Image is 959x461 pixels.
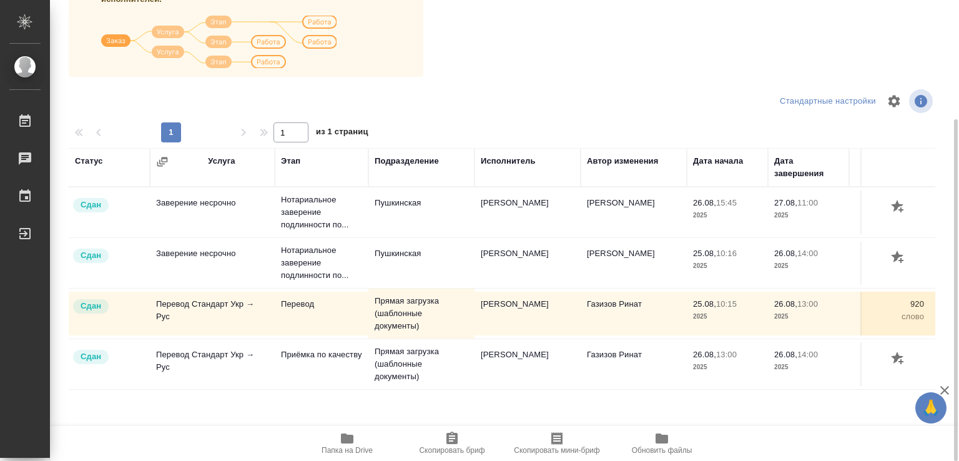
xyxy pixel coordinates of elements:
td: [PERSON_NAME] [475,191,581,234]
p: слово [855,361,924,374]
span: Обновить файлы [632,446,692,455]
button: Добавить оценку [888,349,909,370]
span: Посмотреть информацию [909,89,935,113]
p: 2025 [774,361,843,374]
p: слово [855,310,924,323]
p: 2025 [693,361,762,374]
td: [PERSON_NAME] [475,292,581,335]
td: [PERSON_NAME] [475,342,581,386]
p: Нотариальное заверение подлинности по... [281,244,362,282]
button: Добавить оценку [888,247,909,269]
p: 26.08, [693,350,716,359]
p: 2025 [693,310,762,323]
p: 13:00 [797,299,818,309]
div: Этап [281,155,300,167]
button: Скопировать мини-бриф [504,426,609,461]
p: 1 173 [855,349,924,361]
td: [PERSON_NAME] [475,241,581,285]
td: [PERSON_NAME] [581,241,687,285]
td: Прямая загрузка (шаблонные документы) [368,289,475,339]
div: Дата завершения [774,155,843,180]
button: 🙏 [915,392,947,424]
button: Сгруппировать [156,156,169,168]
span: Скопировать бриф [419,446,484,455]
p: 2025 [693,260,762,272]
td: Пушкинская [368,191,475,234]
p: 26.08, [774,350,797,359]
p: 2025 [774,310,843,323]
div: Исполнитель [481,155,536,167]
p: Сдан [81,300,101,312]
p: 26.08, [774,299,797,309]
span: Скопировать мини-бриф [514,446,599,455]
p: док. [855,260,924,272]
span: 🙏 [920,395,942,421]
p: док. [855,209,924,222]
button: Добавить оценку [888,197,909,218]
p: 2025 [693,209,762,222]
td: Перевод Стандарт Укр → Рус [150,292,275,335]
div: Статус [75,155,103,167]
td: Перевод Стандарт Укр → Рус [150,342,275,386]
p: 10:15 [716,299,737,309]
span: Папка на Drive [322,446,373,455]
p: Сдан [81,350,101,363]
p: 15:45 [716,198,737,207]
span: из 1 страниц [316,124,368,142]
button: Скопировать бриф [400,426,504,461]
button: Обновить файлы [609,426,714,461]
td: Газизов Ринат [581,342,687,386]
p: 2025 [774,260,843,272]
p: 5 [855,247,924,260]
td: [PERSON_NAME] [581,191,687,234]
p: 26.08, [774,249,797,258]
p: 1 [855,197,924,209]
p: 10:16 [716,249,737,258]
p: Приёмка по качеству [281,349,362,361]
td: Заверение несрочно [150,241,275,285]
p: Нотариальное заверение подлинности по... [281,194,362,231]
td: Пушкинская [368,241,475,285]
p: 25.08, [693,249,716,258]
p: 26.08, [693,198,716,207]
div: Дата начала [693,155,743,167]
div: Автор изменения [587,155,658,167]
p: 2025 [774,209,843,222]
div: split button [777,92,879,111]
td: Заверение несрочно [150,191,275,234]
div: Подразделение [375,155,439,167]
p: 14:00 [797,249,818,258]
td: Газизов Ринат [581,292,687,335]
p: 27.08, [774,198,797,207]
span: Настроить таблицу [879,86,909,116]
p: Перевод [281,298,362,310]
p: 11:00 [797,198,818,207]
p: 920 [855,298,924,310]
p: Сдан [81,249,101,262]
td: Прямая загрузка (шаблонные документы) [368,339,475,389]
p: Сдан [81,199,101,211]
button: Папка на Drive [295,426,400,461]
p: 13:00 [716,350,737,359]
p: 14:00 [797,350,818,359]
p: 25.08, [693,299,716,309]
div: Услуга [208,155,235,167]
